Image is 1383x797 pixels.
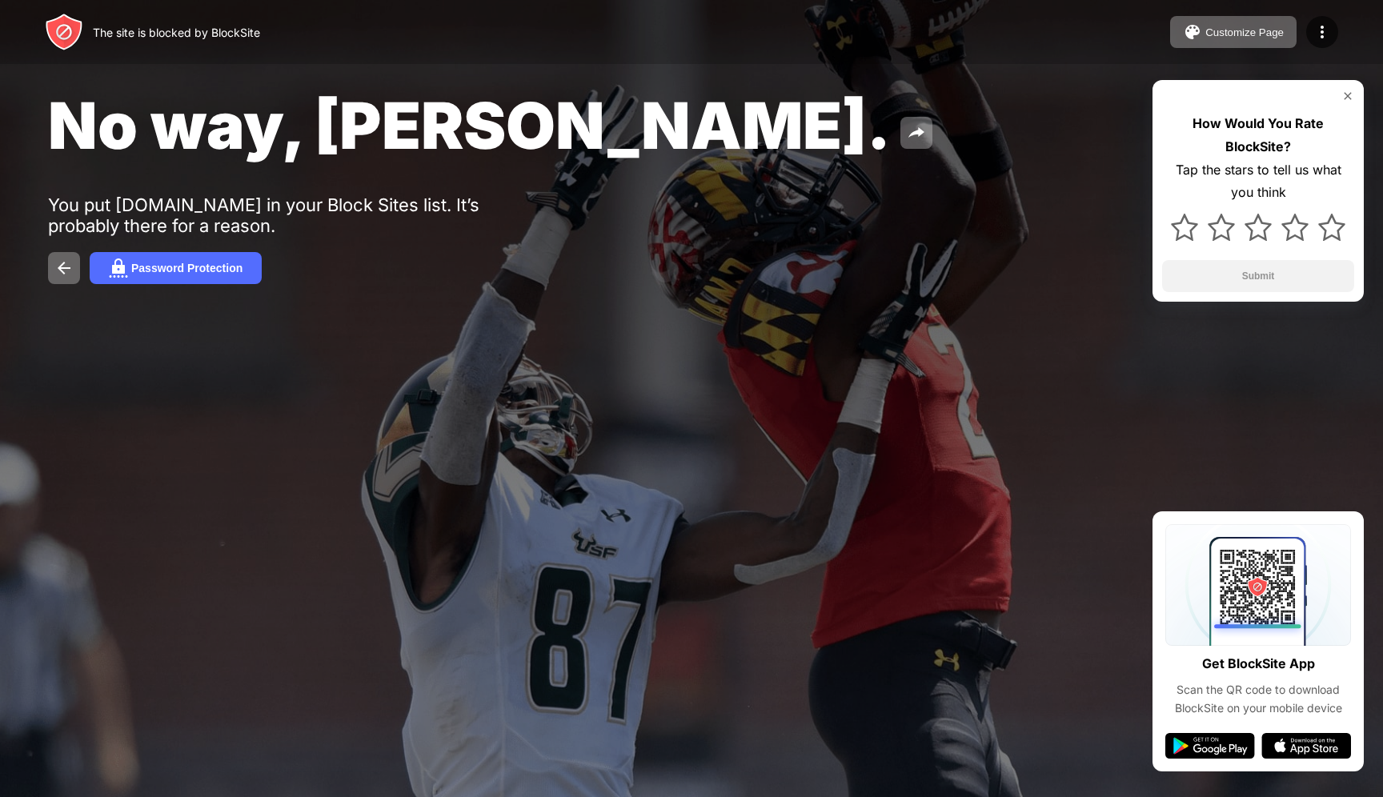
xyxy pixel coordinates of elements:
[48,86,891,164] span: No way, [PERSON_NAME].
[54,258,74,278] img: back.svg
[1261,733,1351,759] img: app-store.svg
[1162,112,1354,158] div: How Would You Rate BlockSite?
[1318,214,1345,241] img: star.svg
[1183,22,1202,42] img: pallet.svg
[1171,214,1198,241] img: star.svg
[1208,214,1235,241] img: star.svg
[907,123,926,142] img: share.svg
[1162,158,1354,205] div: Tap the stars to tell us what you think
[1341,90,1354,102] img: rate-us-close.svg
[48,194,543,236] div: You put [DOMAIN_NAME] in your Block Sites list. It’s probably there for a reason.
[131,262,243,274] div: Password Protection
[109,258,128,278] img: password.svg
[1170,16,1297,48] button: Customize Page
[93,26,260,39] div: The site is blocked by BlockSite
[1245,214,1272,241] img: star.svg
[90,252,262,284] button: Password Protection
[1205,26,1284,38] div: Customize Page
[1281,214,1309,241] img: star.svg
[1313,22,1332,42] img: menu-icon.svg
[1165,733,1255,759] img: google-play.svg
[1202,652,1315,675] div: Get BlockSite App
[1165,524,1351,646] img: qrcode.svg
[1162,260,1354,292] button: Submit
[45,13,83,51] img: header-logo.svg
[1165,681,1351,717] div: Scan the QR code to download BlockSite on your mobile device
